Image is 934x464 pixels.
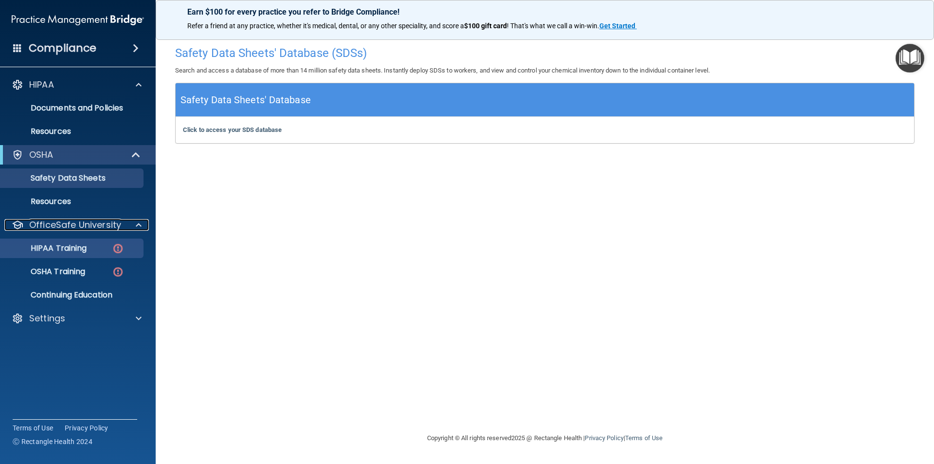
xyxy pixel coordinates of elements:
strong: $100 gift card [464,22,507,30]
a: Settings [12,313,142,324]
strong: Get Started [599,22,635,30]
p: HIPAA Training [6,243,87,253]
p: Earn $100 for every practice you refer to Bridge Compliance! [187,7,902,17]
a: HIPAA [12,79,142,91]
a: OSHA [12,149,141,161]
p: Search and access a database of more than 14 million safety data sheets. Instantly deploy SDSs to... [175,65,915,76]
a: Terms of Use [625,434,663,442]
p: Resources [6,197,139,206]
button: Open Resource Center [896,44,924,73]
p: Safety Data Sheets [6,173,139,183]
p: Resources [6,127,139,136]
h5: Safety Data Sheets' Database [180,92,311,109]
img: danger-circle.6113f641.png [112,266,124,278]
p: HIPAA [29,79,54,91]
img: danger-circle.6113f641.png [112,242,124,255]
p: Documents and Policies [6,103,139,113]
a: OfficeSafe University [12,219,142,231]
img: PMB logo [12,10,144,30]
h4: Compliance [29,41,96,55]
p: OSHA [29,149,54,161]
span: ! That's what we call a win-win. [507,22,599,30]
div: Copyright © All rights reserved 2025 @ Rectangle Health | | [367,423,722,454]
a: Privacy Policy [65,423,108,433]
p: OSHA Training [6,267,85,277]
p: Settings [29,313,65,324]
h4: Safety Data Sheets' Database (SDSs) [175,47,915,59]
a: Get Started [599,22,637,30]
span: Refer a friend at any practice, whether it's medical, dental, or any other speciality, and score a [187,22,464,30]
p: Continuing Education [6,290,139,300]
a: Click to access your SDS database [183,126,282,133]
p: OfficeSafe University [29,219,121,231]
a: Terms of Use [13,423,53,433]
a: Privacy Policy [585,434,623,442]
span: Ⓒ Rectangle Health 2024 [13,437,92,446]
